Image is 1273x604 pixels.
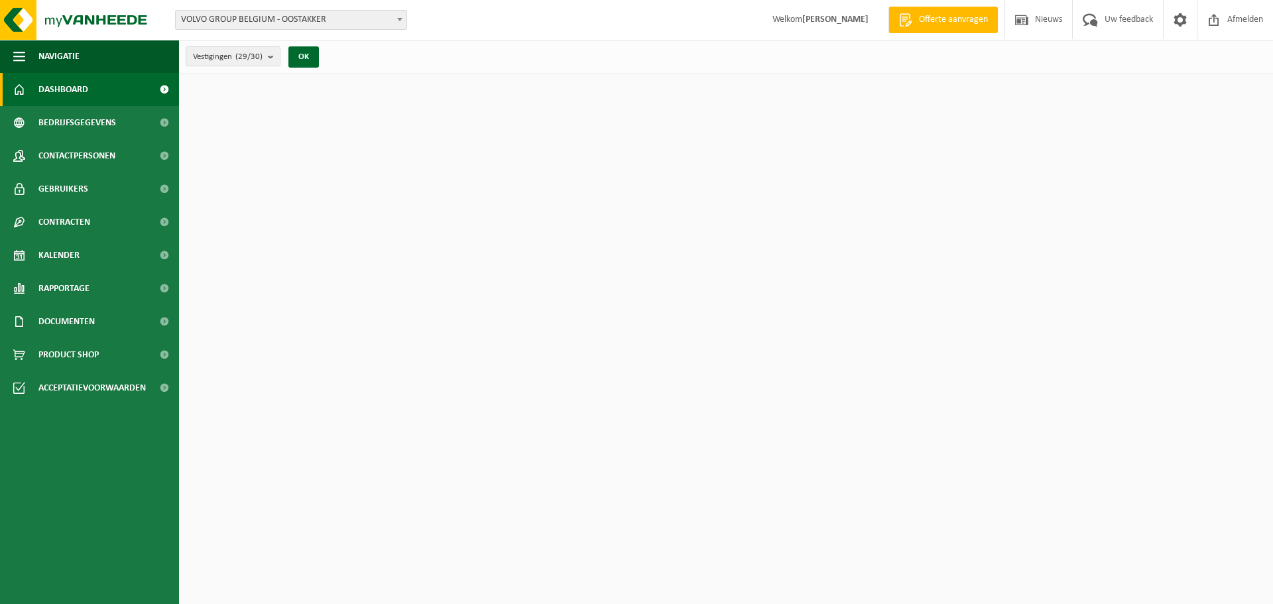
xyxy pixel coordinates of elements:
[38,40,80,73] span: Navigatie
[888,7,998,33] a: Offerte aanvragen
[38,371,146,404] span: Acceptatievoorwaarden
[38,338,99,371] span: Product Shop
[38,73,88,106] span: Dashboard
[186,46,280,66] button: Vestigingen(29/30)
[38,272,90,305] span: Rapportage
[802,15,869,25] strong: [PERSON_NAME]
[38,206,90,239] span: Contracten
[916,13,991,27] span: Offerte aanvragen
[175,10,407,30] span: VOLVO GROUP BELGIUM - OOSTAKKER
[288,46,319,68] button: OK
[176,11,406,29] span: VOLVO GROUP BELGIUM - OOSTAKKER
[38,239,80,272] span: Kalender
[235,52,263,61] count: (29/30)
[38,106,116,139] span: Bedrijfsgegevens
[38,172,88,206] span: Gebruikers
[193,47,263,67] span: Vestigingen
[38,305,95,338] span: Documenten
[38,139,115,172] span: Contactpersonen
